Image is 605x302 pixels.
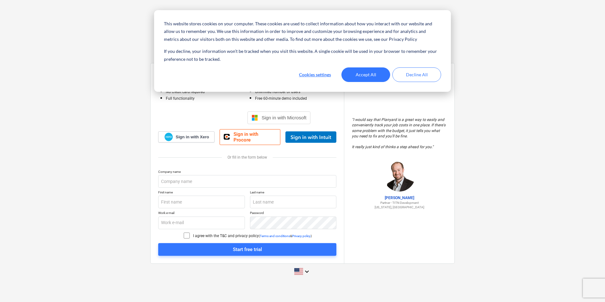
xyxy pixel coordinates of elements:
a: Terms and conditions [260,234,290,238]
p: [PERSON_NAME] [352,195,447,201]
span: Sign in with Microsoft [262,115,307,120]
a: Privacy policy [292,234,311,238]
img: Xero logo [165,133,173,141]
p: If you decline, your information won’t be tracked when you visit this website. A single cookie wi... [164,47,441,63]
div: Or fill in the form below [158,155,336,160]
p: Password [250,211,337,216]
p: [US_STATE], [GEOGRAPHIC_DATA] [352,205,447,209]
span: Sign in with Xero [176,134,209,140]
button: Start free trial [158,243,336,256]
p: Partner - TITN Development [352,201,447,205]
iframe: Sign in with Google Button [181,111,246,125]
p: Free 60-minute demo included [255,96,337,101]
img: Jordan Cohen [384,160,415,192]
span: Sign in with Procore [234,131,276,143]
img: Microsoft logo [252,115,258,121]
p: First name [158,190,245,196]
p: I agree with the T&C and privacy policy [193,233,259,239]
p: No credit card required [166,89,247,95]
a: Sign in with Procore [220,129,280,145]
input: Work e-mail [158,217,245,229]
button: Accept All [341,67,390,82]
p: Company name [158,170,336,175]
i: keyboard_arrow_down [303,268,311,275]
div: Start free trial [233,245,262,254]
input: Last name [250,196,337,208]
p: Full functionality [166,96,247,101]
button: Decline All [392,67,441,82]
input: First name [158,196,245,208]
button: Cookies settings [290,67,339,82]
input: Company name [158,175,336,188]
p: Unlimited number of users [255,89,337,95]
p: ( & ) [259,234,312,238]
p: Last name [250,190,337,196]
p: This website stores cookies on your computer. These cookies are used to collect information about... [164,20,441,43]
p: Work e-mail [158,211,245,216]
p: " I would say that Planyard is a great way to easily and conveniently track your job costs in one... [352,117,447,150]
div: Cookie banner [154,10,451,92]
a: Sign in with Xero [158,131,215,142]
